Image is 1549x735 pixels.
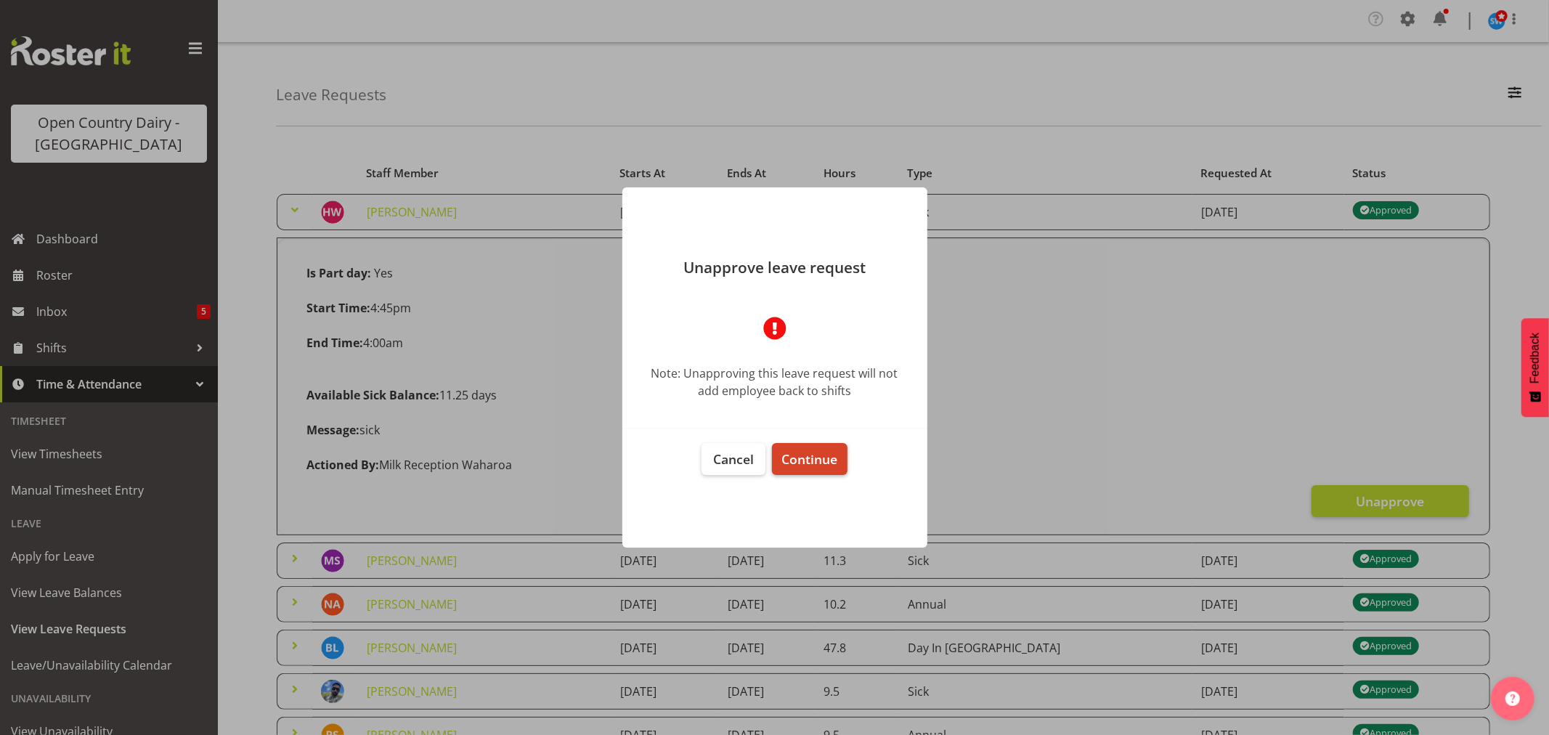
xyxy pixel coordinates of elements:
[713,450,754,468] span: Cancel
[1505,691,1520,706] img: help-xxl-2.png
[781,450,837,468] span: Continue
[772,443,847,475] button: Continue
[637,260,913,275] p: Unapprove leave request
[644,365,906,399] div: Note: Unapproving this leave request will not add employee back to shifts
[1529,333,1542,383] span: Feedback
[702,443,765,475] button: Cancel
[1521,318,1549,417] button: Feedback - Show survey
